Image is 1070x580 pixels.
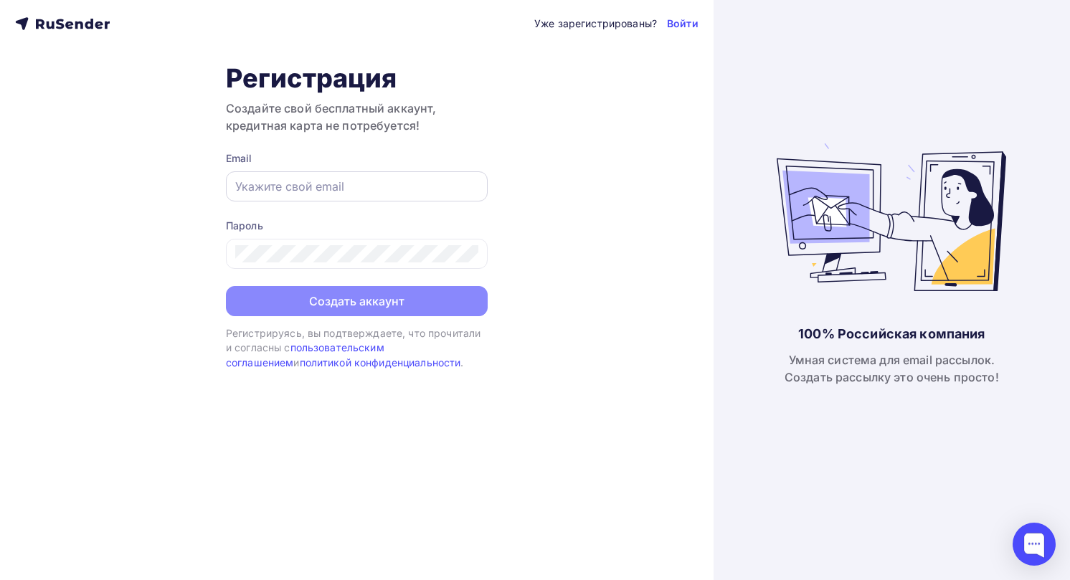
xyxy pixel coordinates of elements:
[226,151,488,166] div: Email
[235,178,478,195] input: Укажите свой email
[226,219,488,233] div: Пароль
[226,62,488,94] h1: Регистрация
[667,16,699,31] a: Войти
[534,16,657,31] div: Уже зарегистрированы?
[798,325,985,343] div: 100% Российская компания
[226,100,488,134] h3: Создайте свой бесплатный аккаунт, кредитная карта не потребуется!
[226,326,488,370] div: Регистрируясь, вы подтверждаете, что прочитали и согласны с и .
[300,356,461,369] a: политикой конфиденциальности
[226,286,488,316] button: Создать аккаунт
[226,341,384,368] a: пользовательским соглашением
[785,351,999,386] div: Умная система для email рассылок. Создать рассылку это очень просто!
